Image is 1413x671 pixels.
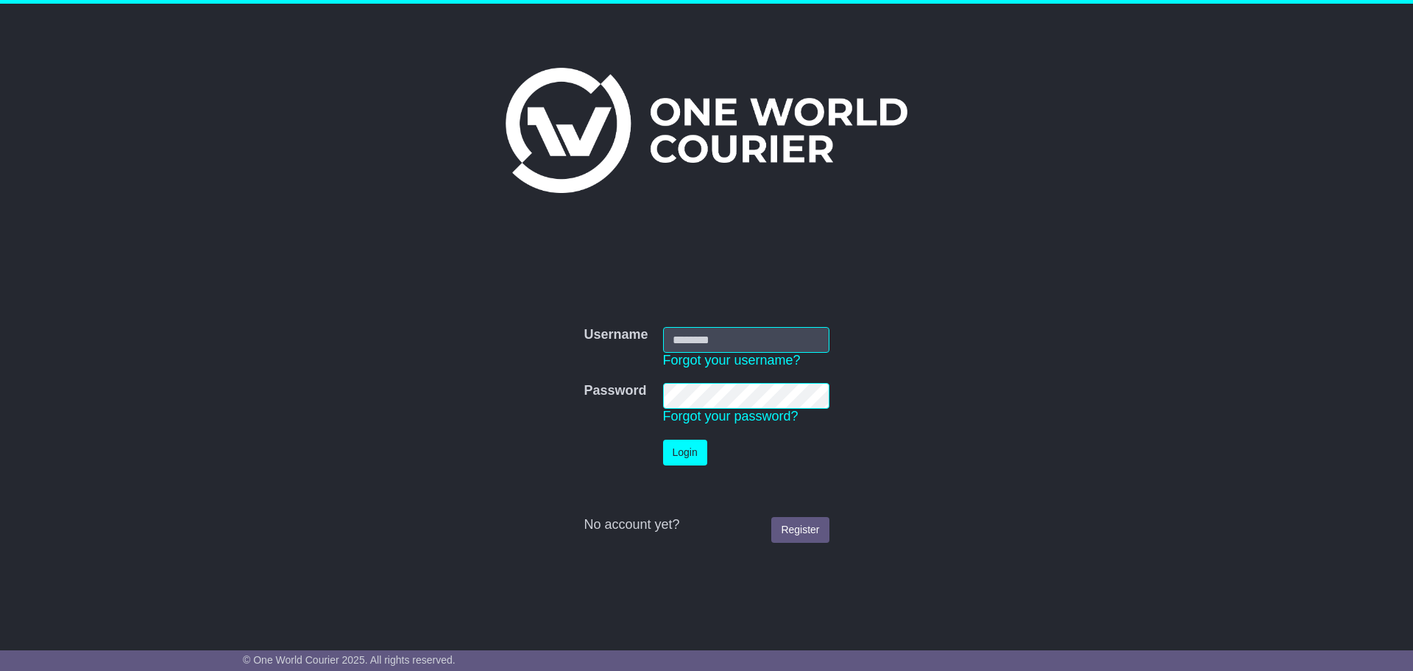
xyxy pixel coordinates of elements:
img: One World [506,68,907,193]
div: No account yet? [584,517,829,533]
a: Forgot your username? [663,353,801,368]
label: Username [584,327,648,343]
label: Password [584,383,646,399]
span: © One World Courier 2025. All rights reserved. [243,654,456,666]
a: Forgot your password? [663,409,798,424]
button: Login [663,440,707,466]
a: Register [771,517,829,543]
